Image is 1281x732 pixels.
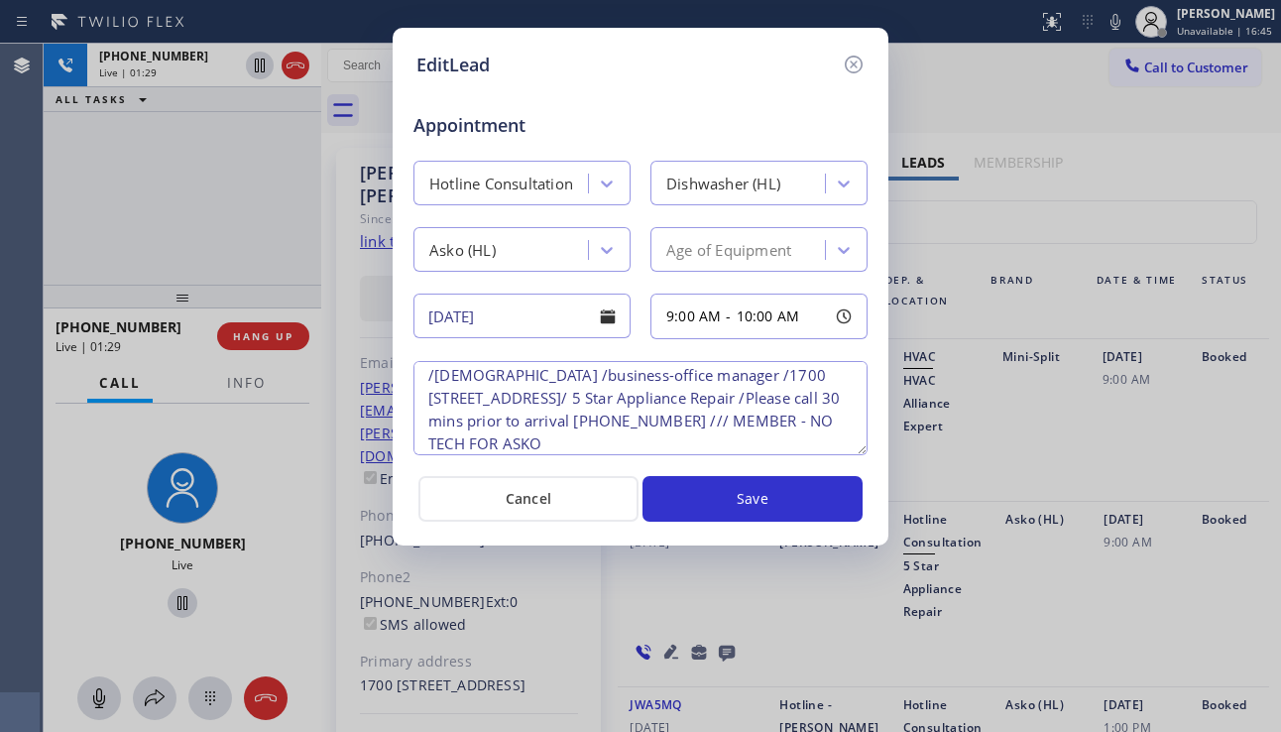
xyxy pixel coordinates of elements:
span: 10:00 AM [737,306,800,325]
span: 9:00 AM [666,306,721,325]
input: - choose date - [413,294,631,338]
button: Save [642,476,863,522]
div: Hotline Consultation [429,173,573,195]
h5: EditLead [416,52,490,78]
textarea: (PI) 9:00am - 9:30am[DATE] Pacific Time - [GEOGRAPHIC_DATA] & [GEOGRAPHIC_DATA] Asko Dishwasher /... [413,361,868,455]
div: Age of Equipment [666,239,791,262]
button: Cancel [418,476,639,522]
div: Asko (HL) [429,239,496,262]
span: - [726,306,731,325]
div: Dishwasher (HL) [666,173,780,195]
span: Appointment [413,112,562,139]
